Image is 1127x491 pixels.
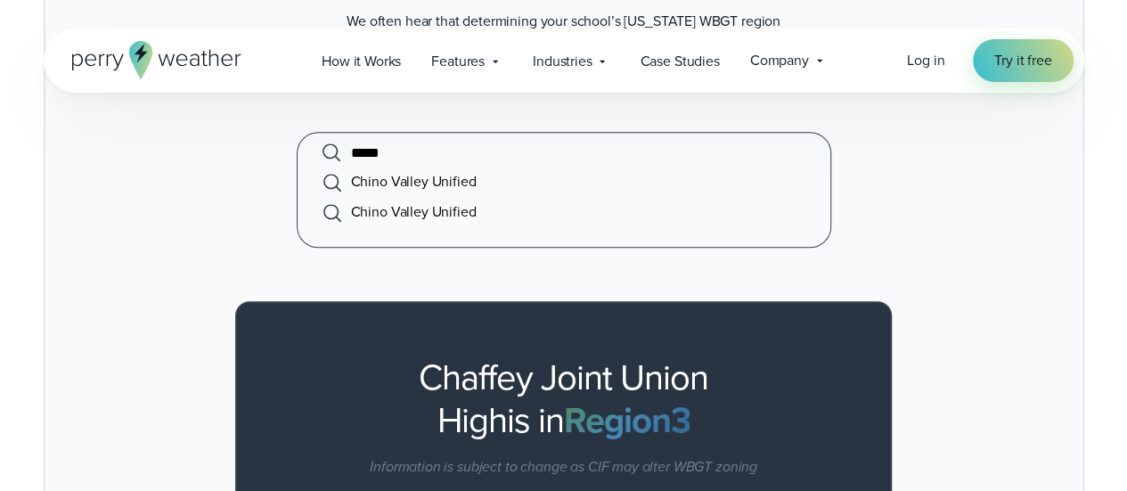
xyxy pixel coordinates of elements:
span: Features [431,51,485,72]
b: Region 3 [563,394,690,446]
p: We often hear that determining your school’s [US_STATE] WBGT region from the map can be challengi... [208,11,920,53]
span: Company [750,50,809,71]
h2: Chaffey Joint Union High is in [290,356,836,442]
a: How it Works [306,43,416,79]
a: Try it free [973,39,1073,82]
span: Log in [907,50,944,70]
li: Chino Valley Unified [319,167,809,197]
span: How it Works [322,51,401,72]
span: Industries [533,51,592,72]
a: Case Studies [625,43,734,79]
span: Try it free [994,50,1051,71]
p: Information is subject to change as CIF may alter WBGT zoning [290,456,836,478]
li: Chino Valley Unified [319,197,809,227]
a: Log in [907,50,944,71]
span: Case Studies [640,51,719,72]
